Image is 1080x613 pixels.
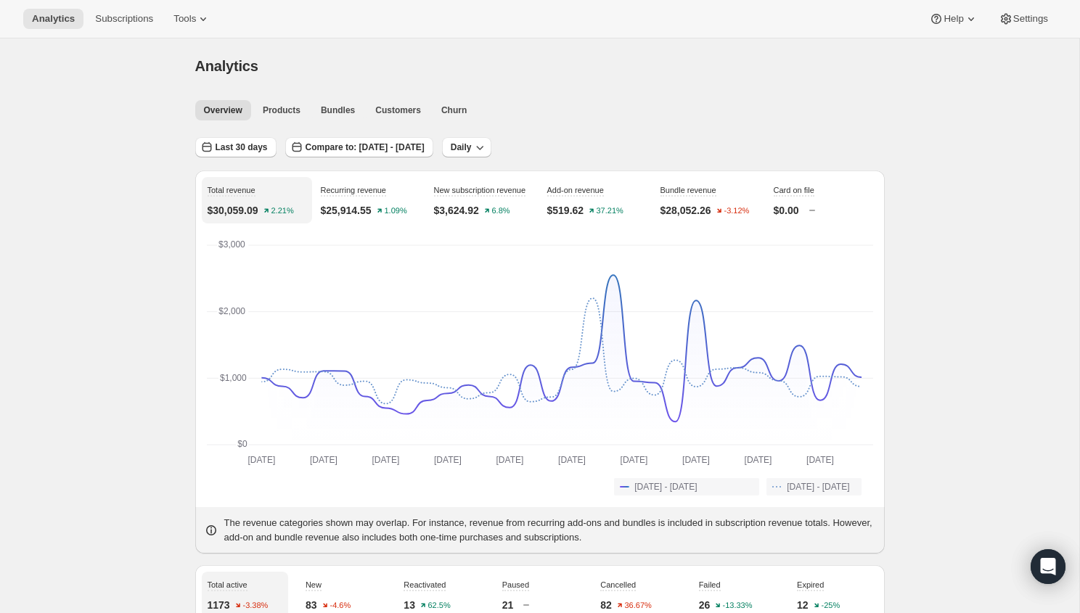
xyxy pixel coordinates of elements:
[434,203,479,218] p: $3,624.92
[699,580,721,589] span: Failed
[220,373,247,383] text: $1,000
[404,580,446,589] span: Reactivated
[237,439,247,449] text: $0
[306,141,425,153] span: Compare to: [DATE] - [DATE]
[165,9,219,29] button: Tools
[660,186,716,194] span: Bundle revenue
[699,598,711,612] p: 26
[208,598,230,612] p: 1173
[620,455,647,465] text: [DATE]
[787,481,849,493] span: [DATE] - [DATE]
[208,580,247,589] span: Total active
[218,239,245,250] text: $3,000
[547,186,604,194] span: Add-on revenue
[23,9,83,29] button: Analytics
[682,455,710,465] text: [DATE]
[263,104,300,116] span: Products
[321,186,387,194] span: Recurring revenue
[744,455,772,465] text: [DATE]
[441,104,467,116] span: Churn
[32,13,75,25] span: Analytics
[375,104,421,116] span: Customers
[434,455,462,465] text: [DATE]
[990,9,1057,29] button: Settings
[723,601,753,610] text: -13.33%
[600,580,636,589] span: Cancelled
[195,137,277,157] button: Last 30 days
[173,13,196,25] span: Tools
[614,478,759,495] button: [DATE] - [DATE]
[242,601,268,610] text: -3.38%
[208,186,255,194] span: Total revenue
[806,455,834,465] text: [DATE]
[451,141,472,153] span: Daily
[502,598,514,612] p: 21
[774,186,814,194] span: Card on file
[491,207,510,215] text: 6.8%
[821,601,840,610] text: -25%
[624,601,652,610] text: 36.67%
[547,203,584,218] p: $519.62
[216,141,268,153] span: Last 30 days
[724,207,749,215] text: -3.12%
[634,481,697,493] span: [DATE] - [DATE]
[1031,549,1065,584] div: Open Intercom Messenger
[86,9,162,29] button: Subscriptions
[306,598,317,612] p: 83
[427,601,450,610] text: 62.5%
[330,601,351,610] text: -4.6%
[285,137,433,157] button: Compare to: [DATE] - [DATE]
[944,13,963,25] span: Help
[372,455,399,465] text: [DATE]
[797,598,809,612] p: 12
[597,207,624,215] text: 37.21%
[434,186,526,194] span: New subscription revenue
[1013,13,1048,25] span: Settings
[920,9,986,29] button: Help
[247,455,275,465] text: [DATE]
[404,598,415,612] p: 13
[384,207,406,215] text: 1.09%
[204,104,242,116] span: Overview
[306,580,322,589] span: New
[766,478,861,495] button: [DATE] - [DATE]
[774,203,799,218] p: $0.00
[310,455,337,465] text: [DATE]
[195,58,258,74] span: Analytics
[442,137,492,157] button: Daily
[558,455,586,465] text: [DATE]
[797,580,824,589] span: Expired
[224,516,876,545] p: The revenue categories shown may overlap. For instance, revenue from recurring add-ons and bundle...
[660,203,711,218] p: $28,052.26
[208,203,258,218] p: $30,059.09
[502,580,529,589] span: Paused
[496,455,523,465] text: [DATE]
[271,207,293,215] text: 2.21%
[321,203,372,218] p: $25,914.55
[95,13,153,25] span: Subscriptions
[218,306,245,316] text: $2,000
[321,104,355,116] span: Bundles
[600,598,612,612] p: 82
